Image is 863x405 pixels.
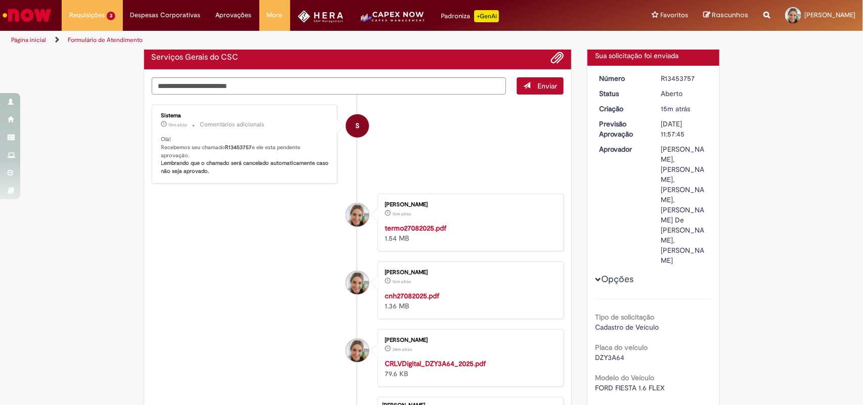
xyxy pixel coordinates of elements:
[385,223,446,233] a: termo27082025.pdf
[595,373,654,382] b: Modelo do Veículo
[392,279,411,285] span: 16m atrás
[68,36,143,44] a: Formulário de Atendimento
[592,144,654,154] dt: Aprovador
[161,113,330,119] div: Sistema
[661,88,708,99] div: Aberto
[385,291,553,311] div: 1.36 MB
[1,5,53,25] img: ServiceNow
[474,10,499,22] p: +GenAi
[592,88,654,99] dt: Status
[161,159,331,175] b: Lembrando que o chamado será cancelado automaticamente caso não seja aprovado.
[592,104,654,114] dt: Criação
[346,271,369,294] div: Barbara Tesserolli
[169,122,188,128] span: 15m atrás
[385,359,486,368] a: CRLVDigital_DZY3A64_2025.pdf
[267,10,283,20] span: More
[661,104,708,114] div: 27/08/2025 16:57:45
[298,10,344,23] img: HeraLogo.png
[385,358,553,379] div: 79.6 KB
[441,10,499,22] div: Padroniza
[551,51,564,64] button: Adicionar anexos
[595,353,624,362] span: DZY3A64
[69,10,105,20] span: Requisições
[661,104,691,113] span: 15m atrás
[216,10,252,20] span: Aprovações
[595,383,665,392] span: FORD FIESTA 1.6 FLEX
[355,114,359,138] span: S
[385,223,553,243] div: 1.54 MB
[804,11,855,19] span: [PERSON_NAME]
[392,279,411,285] time: 27/08/2025 16:56:57
[595,51,678,60] span: Sua solicitação foi enviada
[358,10,426,30] img: CapexLogo5.png
[392,346,412,352] span: 38m atrás
[385,337,553,343] div: [PERSON_NAME]
[660,10,688,20] span: Favoritos
[200,120,265,129] small: Comentários adicionais
[346,114,369,138] div: System
[346,203,369,227] div: Barbara Tesserolli
[385,291,439,300] a: cnh27082025.pdf
[592,119,654,139] dt: Previsão Aprovação
[152,77,507,95] textarea: Digite sua mensagem aqui...
[517,77,564,95] button: Enviar
[130,10,201,20] span: Despesas Corporativas
[537,81,557,91] span: Enviar
[595,312,654,322] b: Tipo de solicitação
[392,211,411,217] span: 16m atrás
[712,10,748,20] span: Rascunhos
[595,343,648,352] b: Placa do veículo
[661,119,708,139] div: [DATE] 11:57:45
[346,339,369,362] div: Barbara Tesserolli
[107,12,115,20] span: 3
[392,346,412,352] time: 27/08/2025 16:34:12
[661,73,708,83] div: R13453757
[592,73,654,83] dt: Número
[161,136,330,175] p: Olá! Recebemos seu chamado e ele esta pendente aprovação.
[385,269,553,276] div: [PERSON_NAME]
[661,144,708,265] div: [PERSON_NAME], [PERSON_NAME], [PERSON_NAME], [PERSON_NAME] De [PERSON_NAME], [PERSON_NAME]
[385,202,553,208] div: [PERSON_NAME]
[8,31,568,50] ul: Trilhas de página
[703,11,748,20] a: Rascunhos
[152,53,239,62] h2: Serviços Gerais do CSC Histórico de tíquete
[225,144,252,151] b: R13453757
[11,36,46,44] a: Página inicial
[595,323,659,332] span: Cadastro de Veículo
